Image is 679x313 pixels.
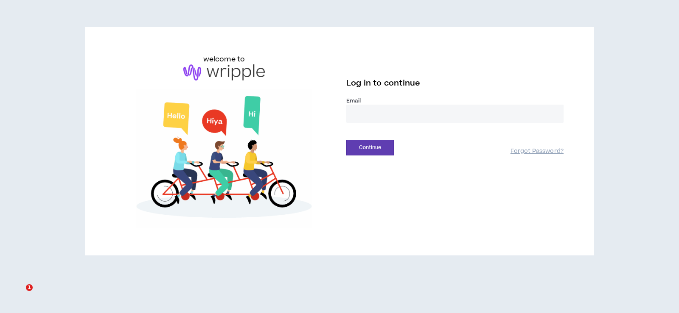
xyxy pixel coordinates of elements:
[511,147,564,155] a: Forgot Password?
[346,140,394,155] button: Continue
[203,54,245,64] h6: welcome to
[346,78,420,89] span: Log in to continue
[8,284,29,305] iframe: Intercom live chat
[183,64,265,80] img: logo-brand.png
[346,97,564,105] label: Email
[115,89,333,228] img: Welcome to Wripple
[26,284,33,291] span: 1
